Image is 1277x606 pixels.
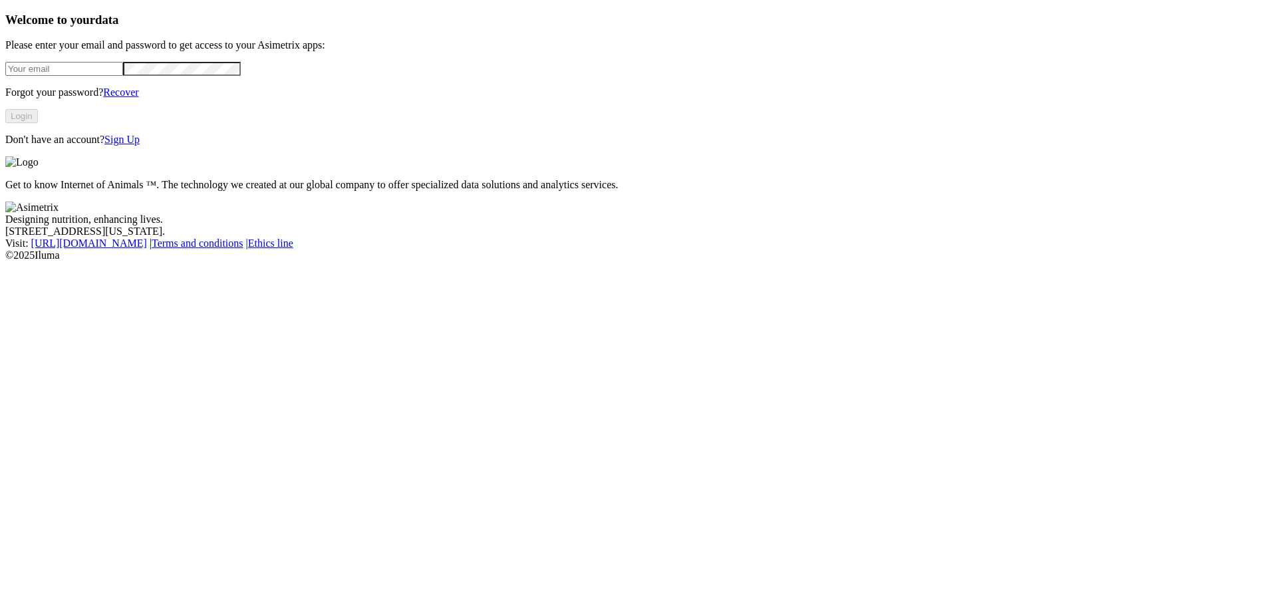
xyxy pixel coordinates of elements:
[104,134,140,145] a: Sign Up
[5,109,38,123] button: Login
[95,13,118,27] span: data
[5,237,1272,249] div: Visit : | |
[5,249,1272,261] div: © 2025 Iluma
[31,237,147,249] a: [URL][DOMAIN_NAME]
[5,226,1272,237] div: [STREET_ADDRESS][US_STATE].
[5,156,39,168] img: Logo
[5,214,1272,226] div: Designing nutrition, enhancing lives.
[5,62,123,76] input: Your email
[152,237,243,249] a: Terms and conditions
[103,86,138,98] a: Recover
[5,86,1272,98] p: Forgot your password?
[248,237,293,249] a: Ethics line
[5,179,1272,191] p: Get to know Internet of Animals ™. The technology we created at our global company to offer speci...
[5,39,1272,51] p: Please enter your email and password to get access to your Asimetrix apps:
[5,13,1272,27] h3: Welcome to your
[5,202,59,214] img: Asimetrix
[5,134,1272,146] p: Don't have an account?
